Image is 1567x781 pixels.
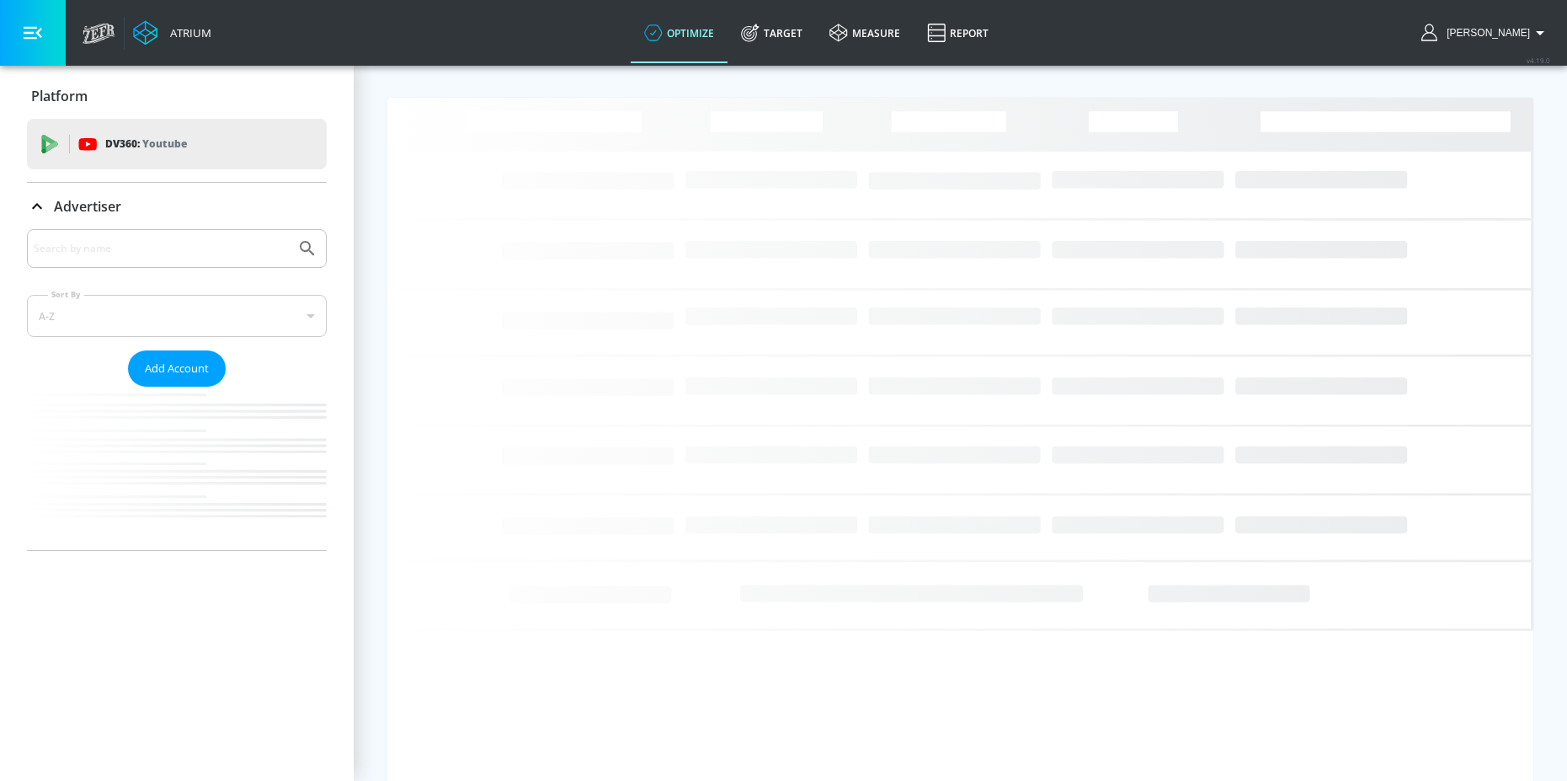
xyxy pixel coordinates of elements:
a: Atrium [133,20,211,45]
nav: list of Advertiser [27,387,327,550]
button: Add Account [128,350,226,387]
span: Add Account [145,359,209,378]
label: Sort By [48,289,84,300]
a: optimize [631,3,728,63]
div: A-Z [27,295,327,337]
div: Advertiser [27,229,327,550]
span: login as: nathan.mistretta@zefr.com [1440,27,1530,39]
p: Youtube [142,135,187,152]
div: Platform [27,72,327,120]
p: Platform [31,87,88,105]
div: Atrium [163,25,211,40]
p: Advertiser [54,197,121,216]
a: measure [816,3,914,63]
div: DV360: Youtube [27,119,327,169]
a: Target [728,3,816,63]
p: DV360: [105,135,187,153]
input: Search by name [34,238,289,259]
span: v 4.19.0 [1527,56,1550,65]
div: Advertiser [27,183,327,230]
a: Report [914,3,1002,63]
button: [PERSON_NAME] [1421,23,1550,43]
